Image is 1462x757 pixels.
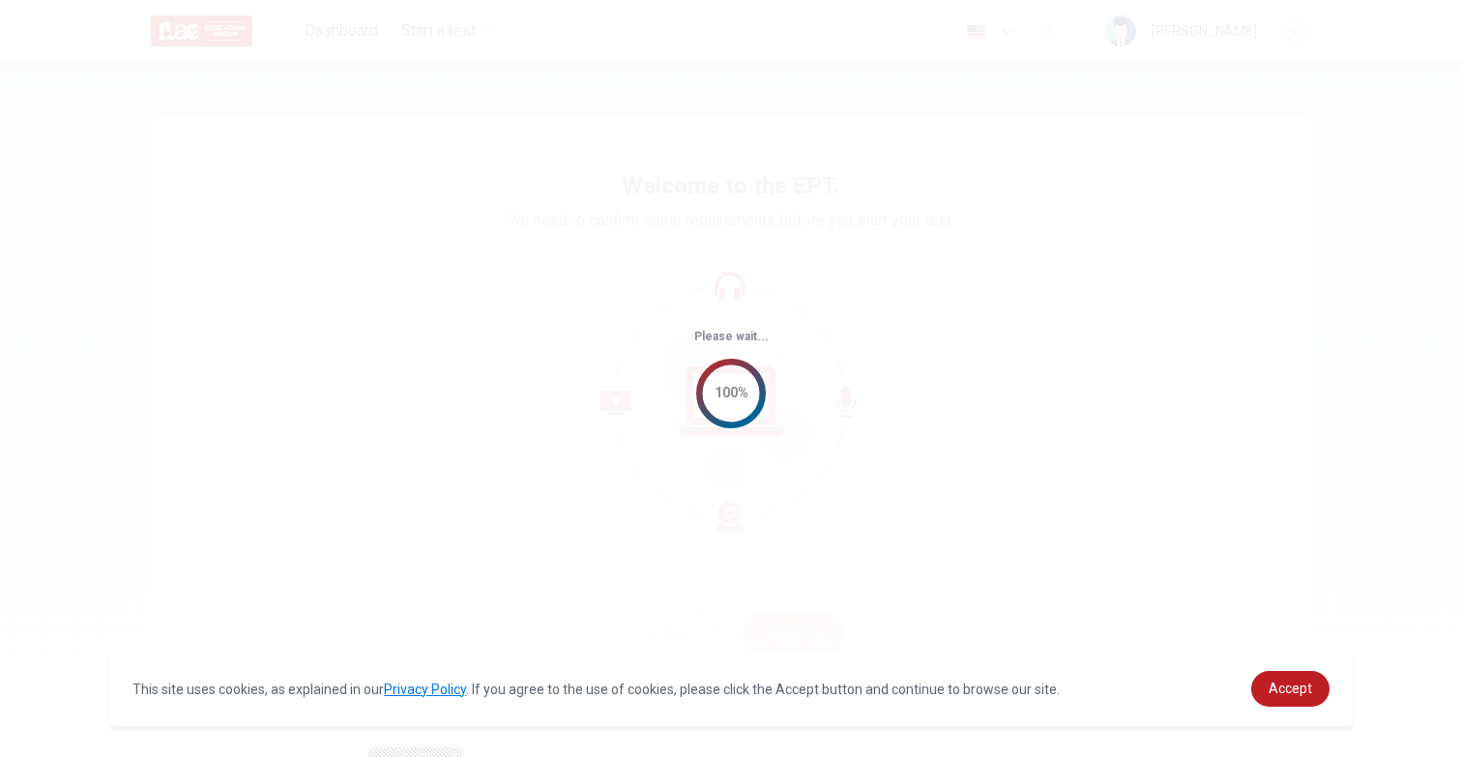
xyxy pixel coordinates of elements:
a: dismiss cookie message [1251,671,1330,707]
a: Privacy Policy [384,682,466,697]
div: cookieconsent [109,652,1352,726]
div: 100% [715,382,748,404]
span: Accept [1269,681,1312,696]
span: This site uses cookies, as explained in our . If you agree to the use of cookies, please click th... [132,682,1060,697]
span: Please wait... [694,330,769,343]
